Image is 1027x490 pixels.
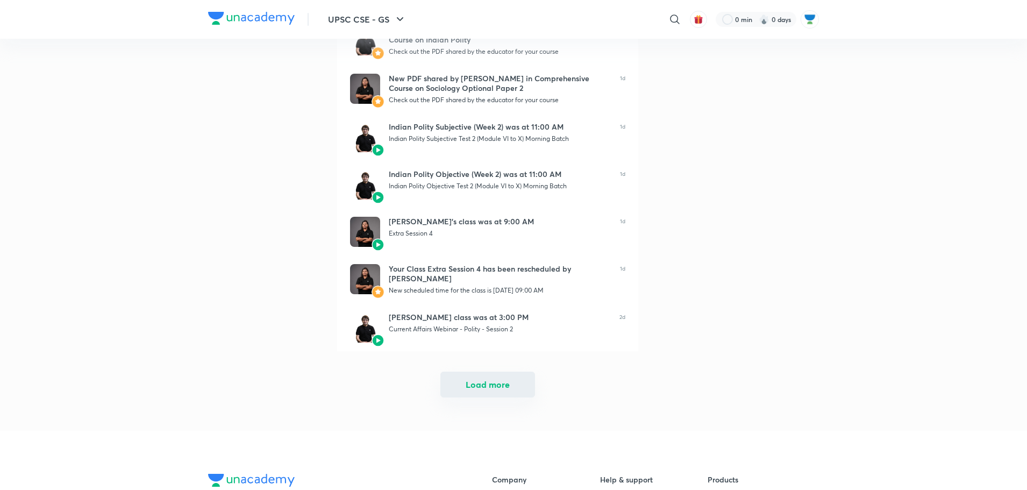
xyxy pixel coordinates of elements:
[620,169,625,200] span: 1d
[350,74,380,104] img: Avatar
[372,286,384,299] img: Avatar
[389,47,611,56] div: Check out the PDF shared by the educator for your course
[620,25,625,56] span: 1d
[372,334,384,347] img: Avatar
[492,474,600,485] h6: Company
[389,229,611,238] div: Extra Session 4
[619,313,625,343] span: 2d
[620,264,625,295] span: 1d
[389,181,611,191] div: Indian Polity Objective Test 2 (Module VI to X) Morning Batch
[322,9,413,30] button: UPSC CSE - GS
[337,113,638,161] a: AvatarAvatarIndian Polity Subjective (Week 2) was at 11:00 AMIndian Polity Subjective Test 2 (Mod...
[208,12,295,27] a: Company Logo
[389,122,611,132] div: Indian Polity Subjective (Week 2) was at 11:00 AM
[620,74,625,105] span: 1d
[620,217,625,247] span: 1d
[208,474,295,487] img: Company Logo
[337,255,638,304] a: AvatarAvatarYour Class Extra Session 4 has been rescheduled by [PERSON_NAME]New scheduled time fo...
[208,474,458,489] a: Company Logo
[372,47,384,60] img: Avatar
[372,144,384,157] img: Avatar
[337,304,638,351] a: AvatarAvatar[PERSON_NAME] class was at 3:00 PMCurrent Affairs Webinar - Polity - Session 22d
[208,12,295,25] img: Company Logo
[337,17,638,65] a: AvatarAvatarNew PDF shared by [PERSON_NAME] in Comprehensive Course on Indian PolityCheck out the...
[801,10,819,29] img: Jiban Jyoti Dash
[372,238,384,251] img: Avatar
[350,169,380,200] img: Avatar
[350,122,380,152] img: Avatar
[350,264,380,294] img: Avatar
[337,161,638,208] a: AvatarAvatarIndian Polity Objective (Week 2) was at 11:00 AMIndian Polity Objective Test 2 (Modul...
[372,95,384,108] img: Avatar
[337,65,638,113] a: AvatarAvatarNew PDF shared by [PERSON_NAME] in Comprehensive Course on Sociology Optional Paper 2...
[389,324,611,334] div: Current Affairs Webinar - Polity - Session 2
[389,74,611,93] div: New PDF shared by [PERSON_NAME] in Comprehensive Course on Sociology Optional Paper 2
[372,191,384,204] img: Avatar
[389,264,611,283] div: Your Class Extra Session 4 has been rescheduled by [PERSON_NAME]
[600,474,708,485] h6: Help & support
[389,169,611,179] div: Indian Polity Objective (Week 2) was at 11:00 AM
[389,134,611,144] div: Indian Polity Subjective Test 2 (Module VI to X) Morning Batch
[440,372,535,397] button: Load more
[350,217,380,247] img: Avatar
[350,25,380,55] img: Avatar
[389,217,611,226] div: [PERSON_NAME]’s class was at 9:00 AM
[389,313,611,322] div: [PERSON_NAME] class was at 3:00 PM
[350,313,380,343] img: Avatar
[708,474,816,485] h6: Products
[389,95,611,105] div: Check out the PDF shared by the educator for your course
[337,208,638,255] a: AvatarAvatar[PERSON_NAME]’s class was at 9:00 AMExtra Session 41d
[690,11,707,28] button: avatar
[620,122,625,152] span: 1d
[694,15,703,24] img: avatar
[759,14,769,25] img: streak
[389,286,611,295] div: New scheduled time for the class is [DATE] 09:00 AM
